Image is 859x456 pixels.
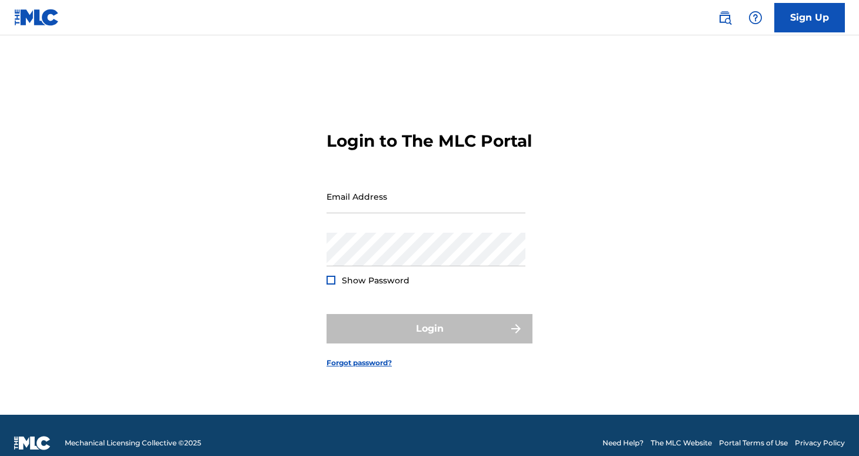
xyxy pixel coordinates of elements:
[744,6,767,29] div: Help
[602,438,644,448] a: Need Help?
[748,11,763,25] img: help
[342,275,409,286] span: Show Password
[713,6,737,29] a: Public Search
[327,131,532,151] h3: Login to The MLC Portal
[718,11,732,25] img: search
[14,436,51,450] img: logo
[65,438,201,448] span: Mechanical Licensing Collective © 2025
[327,358,392,368] a: Forgot password?
[774,3,845,32] a: Sign Up
[795,438,845,448] a: Privacy Policy
[14,9,59,26] img: MLC Logo
[719,438,788,448] a: Portal Terms of Use
[800,399,859,456] iframe: Chat Widget
[651,438,712,448] a: The MLC Website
